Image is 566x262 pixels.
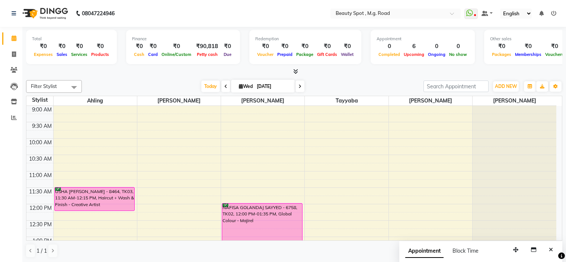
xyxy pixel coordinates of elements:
[543,52,566,57] span: Vouchers
[426,52,447,57] span: Ongoing
[405,244,444,258] span: Appointment
[201,81,220,92] span: Today
[490,42,513,51] div: ₹0
[389,96,472,105] span: [PERSON_NAME]
[54,96,137,105] span: Ahling
[28,221,53,228] div: 12:30 PM
[28,204,53,212] div: 12:00 PM
[221,96,304,105] span: [PERSON_NAME]
[495,83,517,89] span: ADD NEW
[453,247,479,254] span: Block Time
[146,42,160,51] div: ₹0
[221,42,234,51] div: ₹0
[377,42,402,51] div: 0
[32,36,111,42] div: Total
[513,42,543,51] div: ₹0
[447,52,469,57] span: No show
[402,52,426,57] span: Upcoming
[146,52,160,57] span: Card
[28,155,53,163] div: 10:30 AM
[89,52,111,57] span: Products
[546,244,556,256] button: Close
[160,42,193,51] div: ₹0
[447,42,469,51] div: 0
[137,96,221,105] span: [PERSON_NAME]
[69,52,89,57] span: Services
[315,42,339,51] div: ₹0
[31,106,53,114] div: 9:00 AM
[402,42,426,51] div: 6
[28,188,53,196] div: 11:30 AM
[55,187,135,211] div: USHA [PERSON_NAME] - 8464, TK03, 11:30 AM-12:15 PM, Haircut + Wash & Finish - Creative Artist
[255,36,355,42] div: Redemption
[69,42,89,51] div: ₹0
[19,3,70,24] img: logo
[493,81,519,92] button: ADD NEW
[426,42,447,51] div: 0
[55,52,69,57] span: Sales
[31,237,53,245] div: 1:00 PM
[473,96,556,105] span: [PERSON_NAME]
[82,3,115,24] b: 08047224946
[132,42,146,51] div: ₹0
[275,42,294,51] div: ₹0
[222,203,302,254] div: NAFISA GOLANDAJ SAYYED - 6758, TK02, 12:00 PM-01:35 PM, Global Colour - Majirel
[160,52,193,57] span: Online/Custom
[255,81,292,92] input: 2025-09-03
[275,52,294,57] span: Prepaid
[490,52,513,57] span: Packages
[28,139,53,146] div: 10:00 AM
[294,42,315,51] div: ₹0
[377,36,469,42] div: Appointment
[26,96,53,104] div: Stylist
[377,52,402,57] span: Completed
[423,81,489,92] input: Search Appointment
[32,52,55,57] span: Expenses
[132,52,146,57] span: Cash
[31,122,53,130] div: 9:30 AM
[132,36,234,42] div: Finance
[193,42,221,51] div: ₹90,818
[55,42,69,51] div: ₹0
[28,171,53,179] div: 11:00 AM
[237,83,255,89] span: Wed
[222,52,233,57] span: Due
[195,52,220,57] span: Petty cash
[339,42,355,51] div: ₹0
[89,42,111,51] div: ₹0
[339,52,355,57] span: Wallet
[32,42,55,51] div: ₹0
[36,247,47,255] span: 1 / 1
[255,42,275,51] div: ₹0
[255,52,275,57] span: Voucher
[294,52,315,57] span: Package
[305,96,388,105] span: Tayyaba
[31,83,57,89] span: Filter Stylist
[315,52,339,57] span: Gift Cards
[513,52,543,57] span: Memberships
[543,42,566,51] div: ₹0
